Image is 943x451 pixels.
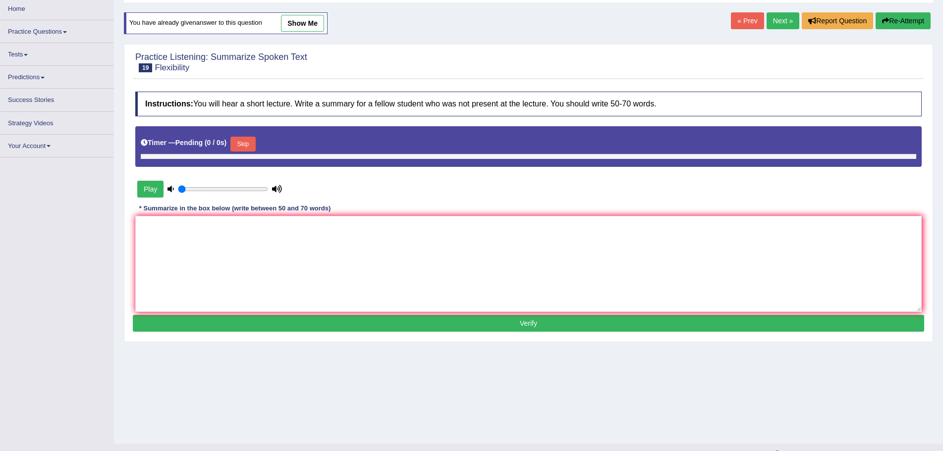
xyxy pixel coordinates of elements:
a: show me [281,15,324,32]
button: Re-Attempt [876,12,931,29]
a: Strategy Videos [0,112,113,131]
a: Next » [767,12,799,29]
h4: You will hear a short lecture. Write a summary for a fellow student who was not present at the le... [135,92,922,116]
b: Instructions: [145,100,193,108]
h2: Practice Listening: Summarize Spoken Text [135,52,307,72]
span: 19 [139,63,152,72]
button: Play [137,181,164,198]
b: 0 / 0s [207,139,224,147]
button: Skip [230,137,255,151]
div: * Summarize in the box below (write between 50 and 70 words) [135,204,334,213]
button: Report Question [802,12,873,29]
small: Flexibility [155,63,189,72]
div: You have already given answer to this question [124,12,328,34]
a: « Prev [731,12,764,29]
a: Your Account [0,135,113,154]
a: Practice Questions [0,20,113,40]
b: Pending [175,139,203,147]
b: ) [224,139,227,147]
a: Success Stories [0,89,113,108]
button: Verify [133,315,924,332]
a: Predictions [0,66,113,85]
b: ( [205,139,207,147]
h5: Timer — [141,139,226,147]
a: Tests [0,43,113,62]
